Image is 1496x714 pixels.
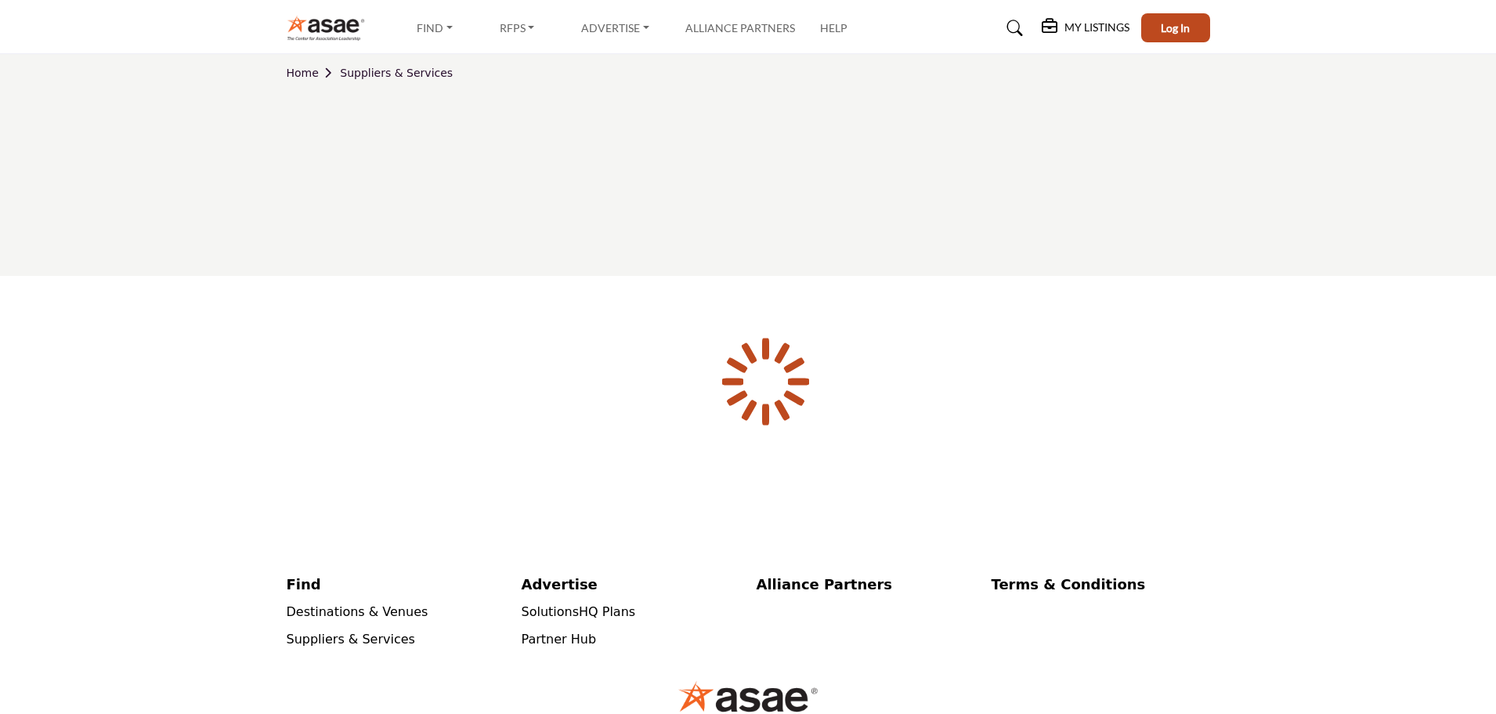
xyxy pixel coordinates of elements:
[287,604,428,619] a: Destinations & Venues
[522,632,597,647] a: Partner Hub
[1161,21,1190,34] span: Log In
[757,574,975,595] a: Alliance Partners
[522,574,740,595] a: Advertise
[340,67,453,79] a: Suppliers & Services
[992,16,1033,41] a: Search
[287,632,415,647] a: Suppliers & Services
[522,604,636,619] a: SolutionsHQ Plans
[406,17,464,39] a: Find
[1042,19,1129,38] div: My Listings
[685,21,795,34] a: Alliance Partners
[820,21,847,34] a: Help
[1141,13,1210,42] button: Log In
[489,17,546,39] a: RFPs
[287,15,374,41] img: Site Logo
[992,574,1210,595] a: Terms & Conditions
[287,67,341,79] a: Home
[1064,20,1129,34] h5: My Listings
[287,574,505,595] a: Find
[570,17,660,39] a: Advertise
